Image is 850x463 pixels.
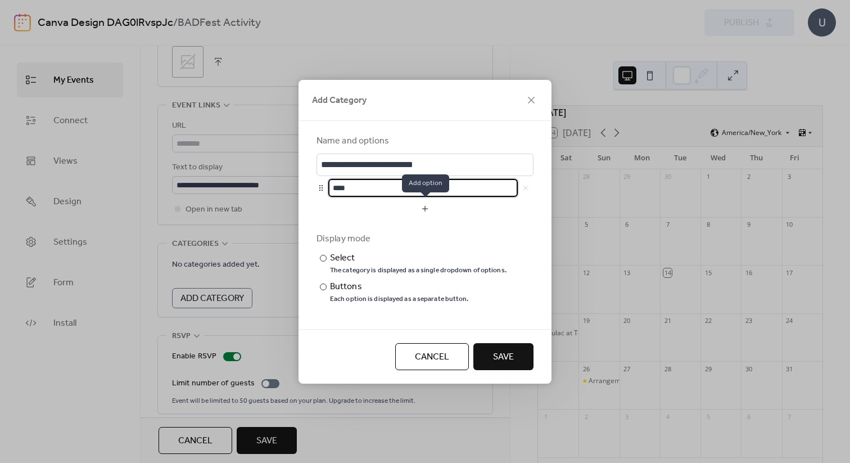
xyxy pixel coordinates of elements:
div: Select [330,251,504,265]
button: Save [473,343,533,370]
button: Cancel [395,343,469,370]
span: Add Category [312,94,367,107]
span: Add option [402,174,449,192]
div: Each option is displayed as a separate button. [330,295,469,304]
span: Save [493,350,514,364]
span: Cancel [415,350,449,364]
div: The category is displayed as a single dropdown of options. [330,266,507,275]
div: Buttons [330,280,467,294]
div: Name and options [317,134,531,148]
div: Display mode [317,232,531,246]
